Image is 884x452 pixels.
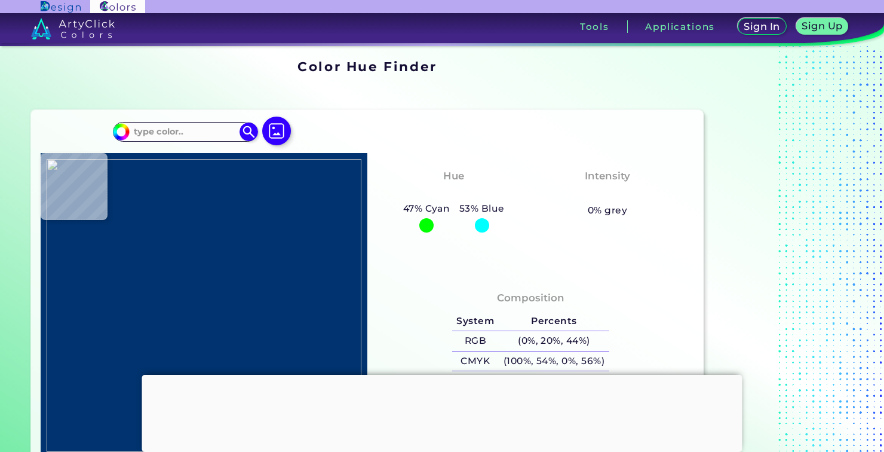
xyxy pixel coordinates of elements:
h5: CMYK [452,352,499,371]
h5: Sign In [745,22,778,31]
img: logo_artyclick_colors_white.svg [31,18,115,39]
img: icon picture [262,117,291,145]
h3: Tools [580,22,609,31]
h3: Cyan-Blue [420,187,487,201]
h5: System [452,311,499,331]
a: Sign In [740,19,784,34]
img: icon search [240,123,257,141]
h4: Composition [497,289,564,307]
img: ArtyClick Design logo [41,1,81,13]
img: 51a6afb3-47eb-4e7f-9699-5e94145f2f32 [47,159,361,452]
h5: 53% Blue [455,201,509,216]
h5: RGB [452,331,499,351]
h5: (100%, 54%, 0%, 56%) [499,352,609,371]
h3: Vibrant [582,187,634,201]
h4: Intensity [585,167,630,185]
h5: Percents [499,311,609,331]
h1: Color Hue Finder [297,57,437,75]
h5: 0% grey [588,203,627,218]
h5: Sign Up [804,22,841,30]
iframe: Advertisement [142,375,742,449]
a: Sign Up [799,19,846,34]
h3: Applications [645,22,715,31]
h5: (0%, 20%, 44%) [499,331,609,351]
h5: 47% Cyan [398,201,455,216]
input: type color.. [130,124,241,140]
h4: Hue [443,167,464,185]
